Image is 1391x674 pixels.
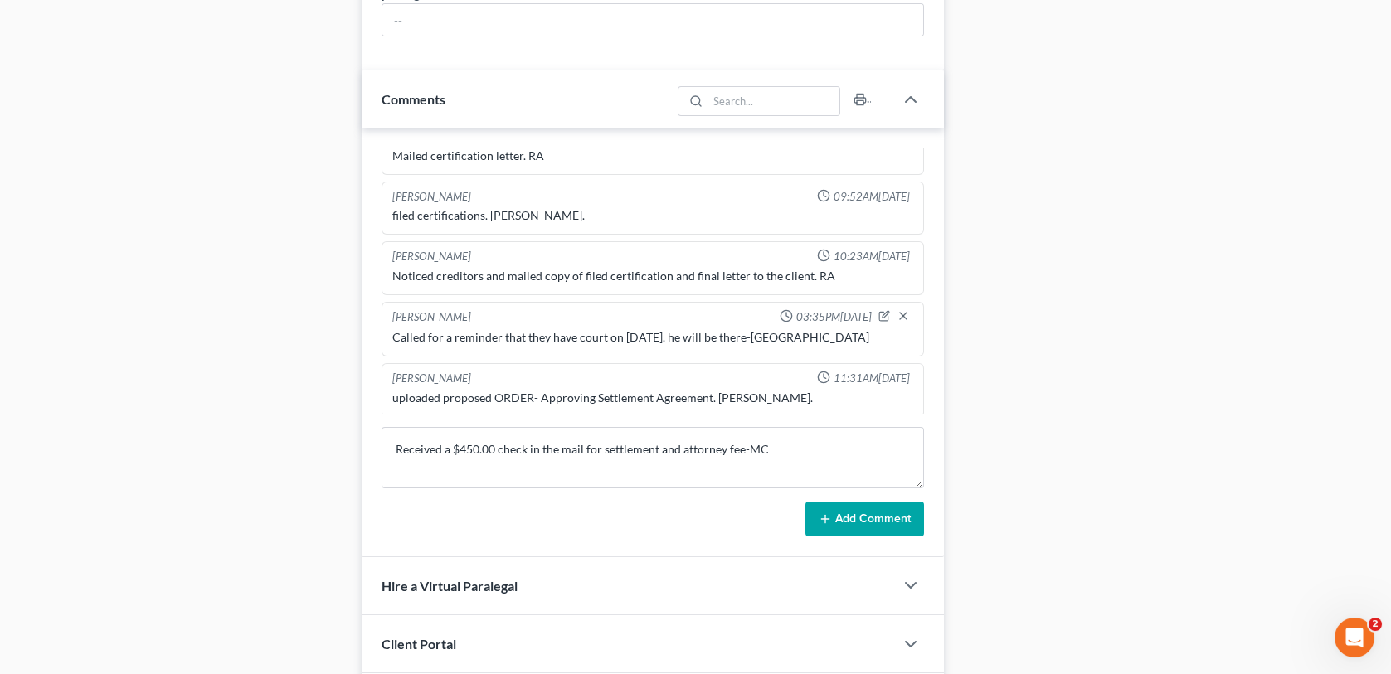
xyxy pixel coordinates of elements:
span: Client Portal [382,636,456,652]
span: 03:35PM[DATE] [796,309,872,325]
input: Search... [708,87,839,115]
span: 11:31AM[DATE] [834,371,910,386]
iframe: Intercom live chat [1335,618,1374,657]
div: [PERSON_NAME] [392,249,471,264]
span: 2 [1369,618,1382,631]
button: Add Comment [805,502,924,536]
div: uploaded proposed ORDER- Approving Settlement Agreement. [PERSON_NAME]. [392,390,912,406]
div: [PERSON_NAME] [392,189,471,205]
span: Hire a Virtual Paralegal [382,578,518,594]
span: Comments [382,91,445,107]
span: 10:23AM[DATE] [834,249,910,264]
div: Noticed creditors and mailed copy of filed certification and final letter to the client. RA [392,268,912,284]
span: 09:52AM[DATE] [834,189,910,205]
input: -- [382,4,922,36]
div: Mailed certification letter. RA [392,148,912,164]
div: [PERSON_NAME] [392,309,471,326]
div: Called for a reminder that they have court on [DATE]. he will be there-[GEOGRAPHIC_DATA] [392,329,912,346]
div: [PERSON_NAME] [392,371,471,386]
div: filed certifications. [PERSON_NAME]. [392,207,912,224]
